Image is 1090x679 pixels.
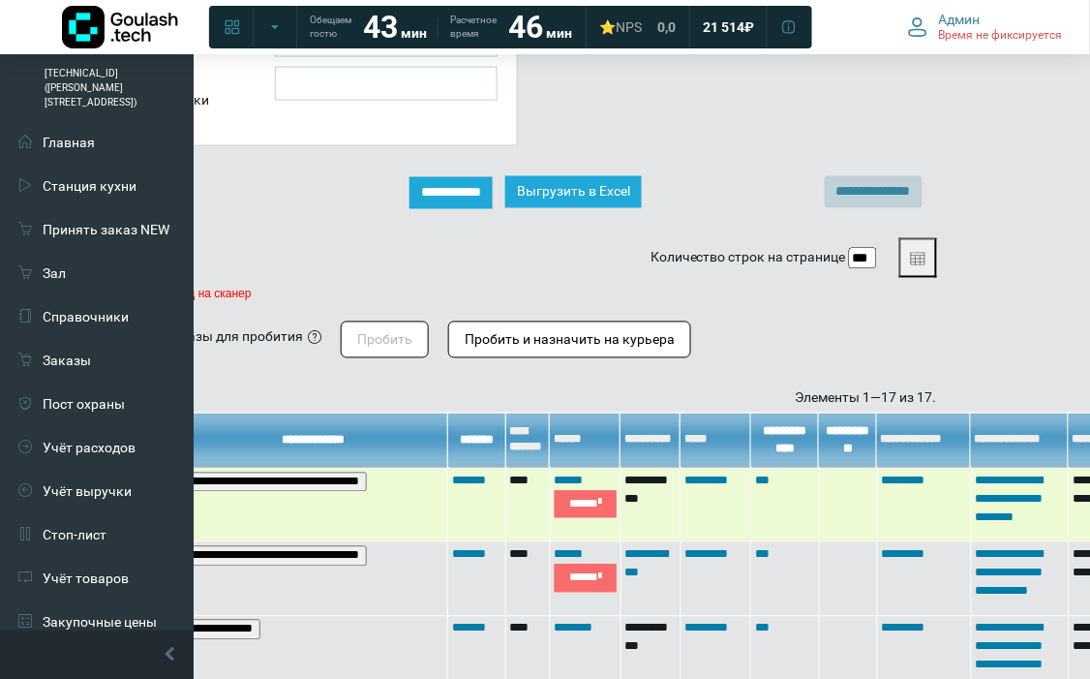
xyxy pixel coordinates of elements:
img: Логотип компании Goulash.tech [62,6,178,48]
label: Количество строк на странице [651,248,846,268]
span: Админ [939,11,981,28]
span: Обещаем гостю [310,14,351,41]
span: 0,0 [657,18,676,36]
div: Выберите заказы для пробития [101,327,303,348]
a: 21 514 ₽ [691,10,766,45]
button: Пробить [341,322,429,358]
div: ⭐ [599,18,642,36]
span: NPS [616,19,642,35]
span: мин [546,25,572,41]
span: ₽ [744,18,754,36]
button: Пробить и назначить на курьера [448,322,691,358]
span: 21 514 [703,18,744,36]
span: Расчетное время [450,14,497,41]
p: Поместите палец на сканер [101,288,937,301]
span: Время не фиксируется [939,28,1063,44]
div: Адрес доставки [135,67,260,117]
a: ⭐NPS 0,0 [588,10,687,45]
span: мин [401,25,427,41]
button: Выгрузить в Excel [505,176,642,208]
button: Админ Время не фиксируется [896,7,1075,47]
strong: 46 [508,9,543,46]
strong: 43 [363,9,398,46]
a: Обещаем гостю 43 мин Расчетное время 46 мин [298,10,584,45]
div: Элементы 1—17 из 17. [101,388,937,409]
